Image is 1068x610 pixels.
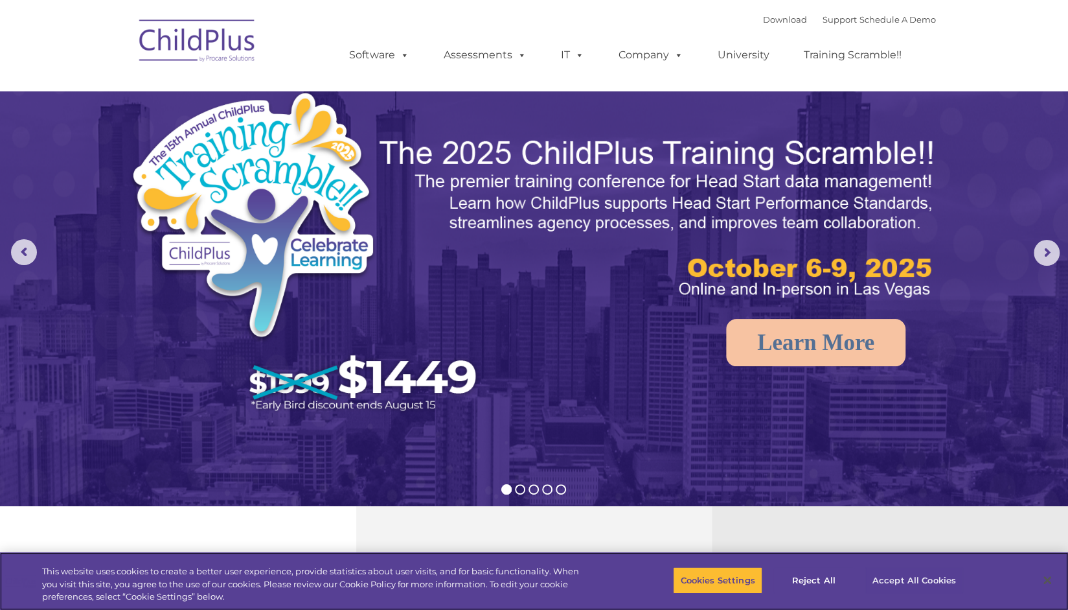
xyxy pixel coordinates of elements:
button: Cookies Settings [673,567,762,594]
button: Accept All Cookies [865,567,963,594]
span: Phone number [180,139,235,148]
a: Schedule A Demo [859,14,936,25]
div: This website uses cookies to create a better user experience, provide statistics about user visit... [42,565,587,604]
a: Company [606,42,696,68]
span: Last name [180,86,220,95]
button: Reject All [773,567,854,594]
a: Training Scramble!! [791,42,915,68]
a: Assessments [431,42,540,68]
a: University [705,42,782,68]
a: IT [548,42,597,68]
a: Download [763,14,807,25]
button: Close [1033,566,1062,594]
font: | [763,14,936,25]
a: Software [336,42,422,68]
img: ChildPlus by Procare Solutions [133,10,262,75]
a: Support [823,14,857,25]
a: Learn More [726,319,905,366]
